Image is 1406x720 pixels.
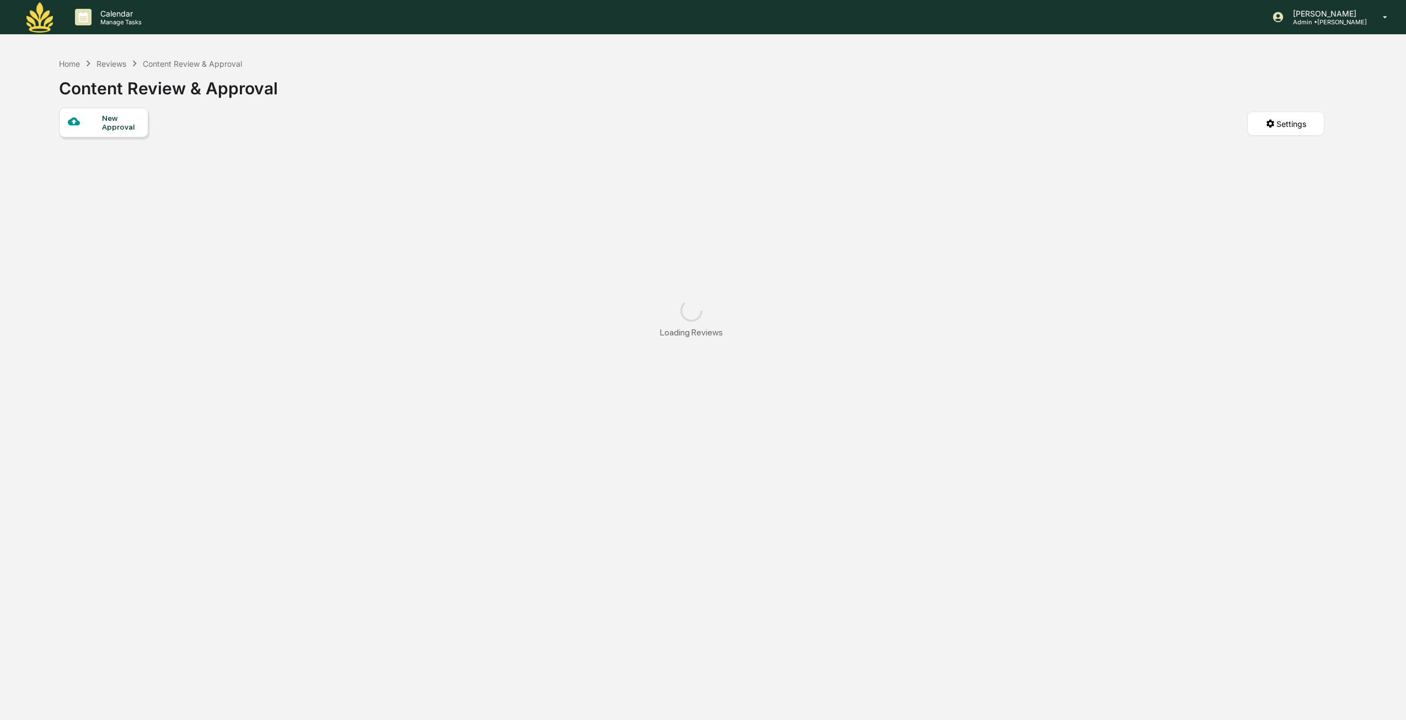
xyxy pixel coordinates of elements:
div: Content Review & Approval [59,70,278,98]
p: [PERSON_NAME] [1284,9,1367,18]
div: Loading Reviews [660,327,723,338]
button: Settings [1247,111,1324,136]
p: Calendar [92,9,147,18]
p: Manage Tasks [92,18,147,26]
div: New Approval [102,114,139,131]
div: Content Review & Approval [143,59,242,68]
p: Admin • [PERSON_NAME] [1284,18,1367,26]
img: logo [26,2,53,33]
div: Home [59,59,80,68]
div: Reviews [96,59,126,68]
